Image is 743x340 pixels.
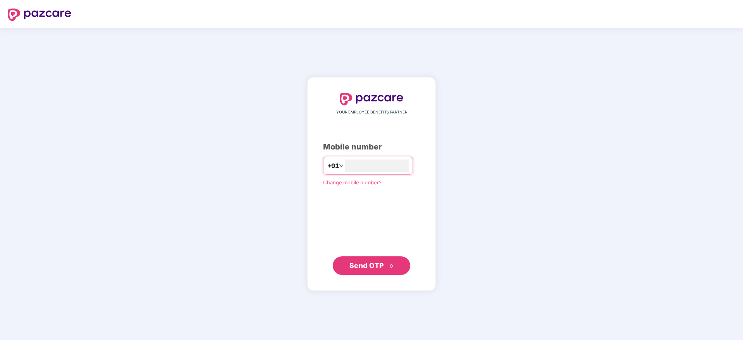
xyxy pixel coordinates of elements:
[340,93,403,105] img: logo
[327,161,339,171] span: +91
[389,264,394,269] span: double-right
[8,9,71,21] img: logo
[339,163,344,168] span: down
[323,179,382,185] a: Change mobile number?
[323,141,420,153] div: Mobile number
[349,261,384,270] span: Send OTP
[333,256,410,275] button: Send OTPdouble-right
[336,109,407,115] span: YOUR EMPLOYEE BENEFITS PARTNER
